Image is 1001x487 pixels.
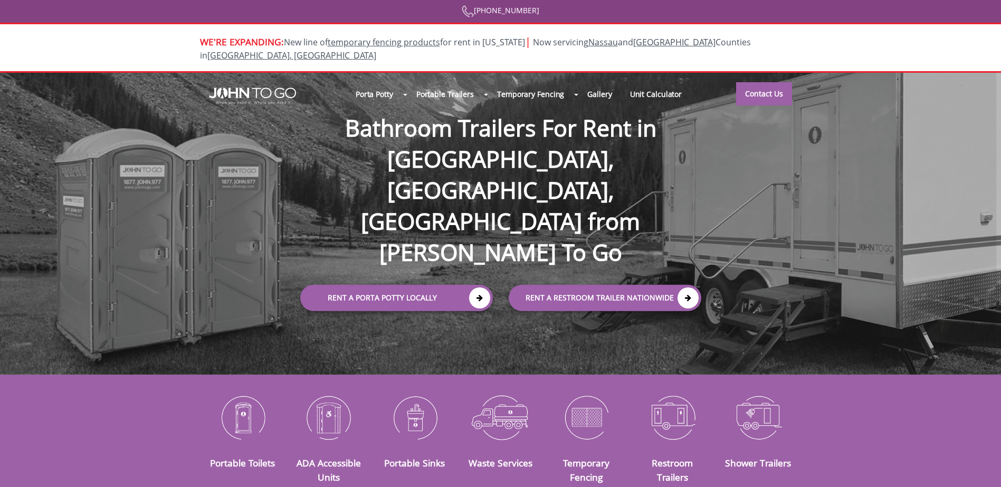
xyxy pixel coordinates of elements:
a: [GEOGRAPHIC_DATA], [GEOGRAPHIC_DATA] [207,50,376,61]
img: Shower-Trailers-icon_N.png [723,390,794,445]
img: Waste-Services-icon_N.png [465,390,536,445]
a: temporary fencing products [328,36,440,48]
a: [PHONE_NUMBER] [462,5,539,15]
a: Porta Potty [347,83,402,105]
a: rent a RESTROOM TRAILER Nationwide [509,285,701,311]
a: Portable Sinks [384,456,445,469]
a: Contact Us [736,82,792,105]
a: [GEOGRAPHIC_DATA] [633,36,716,48]
span: WE'RE EXPANDING: [200,35,284,48]
a: Waste Services [469,456,532,469]
a: Portable Toilets [210,456,275,469]
a: Shower Trailers [725,456,791,469]
a: Nassau [588,36,618,48]
span: New line of for rent in [US_STATE] [200,36,751,61]
img: Portable-Sinks-icon_N.png [379,390,450,445]
a: Rent a Porta Potty Locally [300,285,493,311]
a: Unit Calculator [621,83,691,105]
span: Now servicing and Counties in [200,36,751,61]
h1: Bathroom Trailers For Rent in [GEOGRAPHIC_DATA], [GEOGRAPHIC_DATA], [GEOGRAPHIC_DATA] from [PERSO... [290,79,712,268]
a: Temporary Fencing [488,83,573,105]
img: Temporary-Fencing-cion_N.png [551,390,622,445]
a: ADA Accessible Units [297,456,361,483]
span: | [525,34,531,48]
a: Temporary Fencing [563,456,609,483]
a: Portable Trailers [407,83,483,105]
img: JOHN to go [209,87,296,104]
img: Portable-Toilets-icon_N.png [208,390,278,445]
img: ADA-Accessible-Units-icon_N.png [293,390,364,445]
a: Gallery [578,83,621,105]
img: Restroom-Trailers-icon_N.png [637,390,708,445]
a: Restroom Trailers [652,456,693,483]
